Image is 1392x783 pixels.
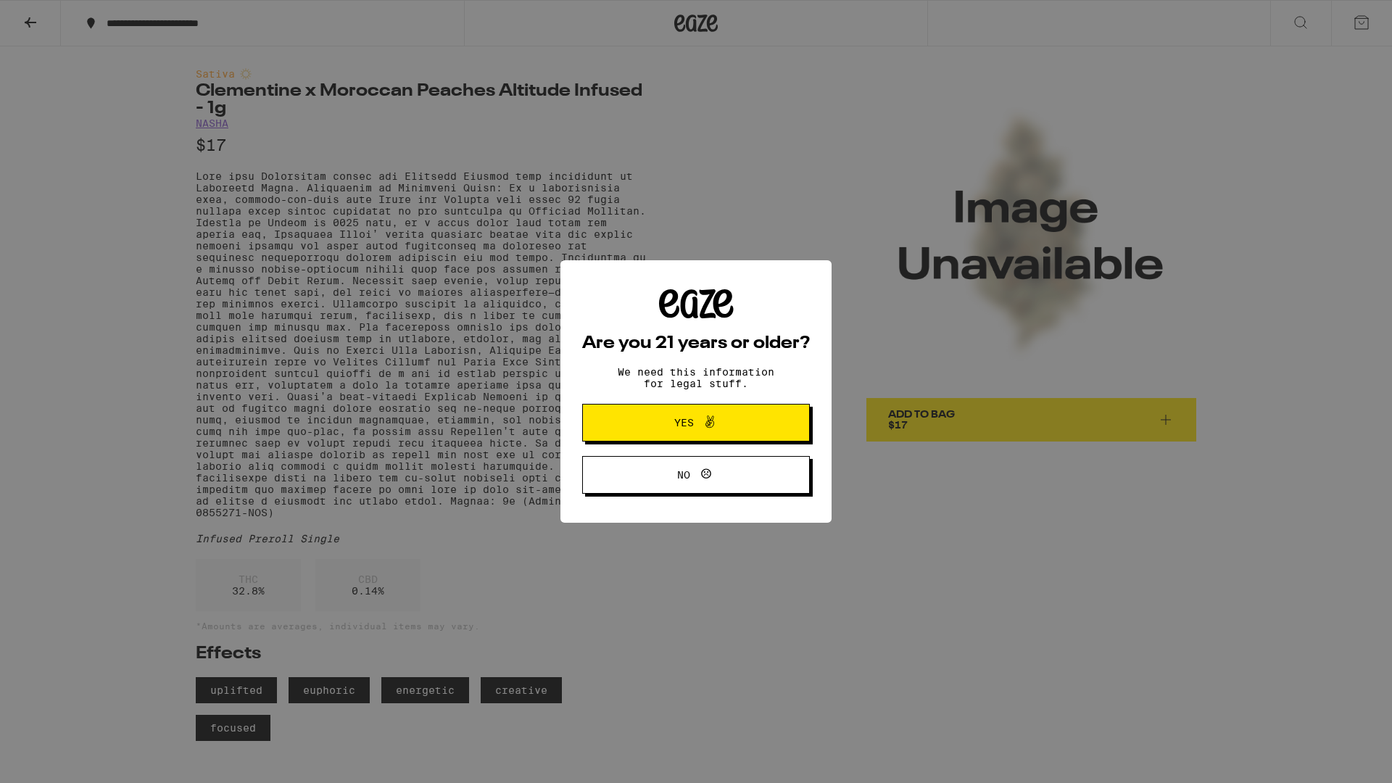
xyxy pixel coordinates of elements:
[582,456,810,494] button: No
[582,335,810,352] h2: Are you 21 years or older?
[582,404,810,442] button: Yes
[605,366,787,389] p: We need this information for legal stuff.
[677,470,690,480] span: No
[674,418,694,428] span: Yes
